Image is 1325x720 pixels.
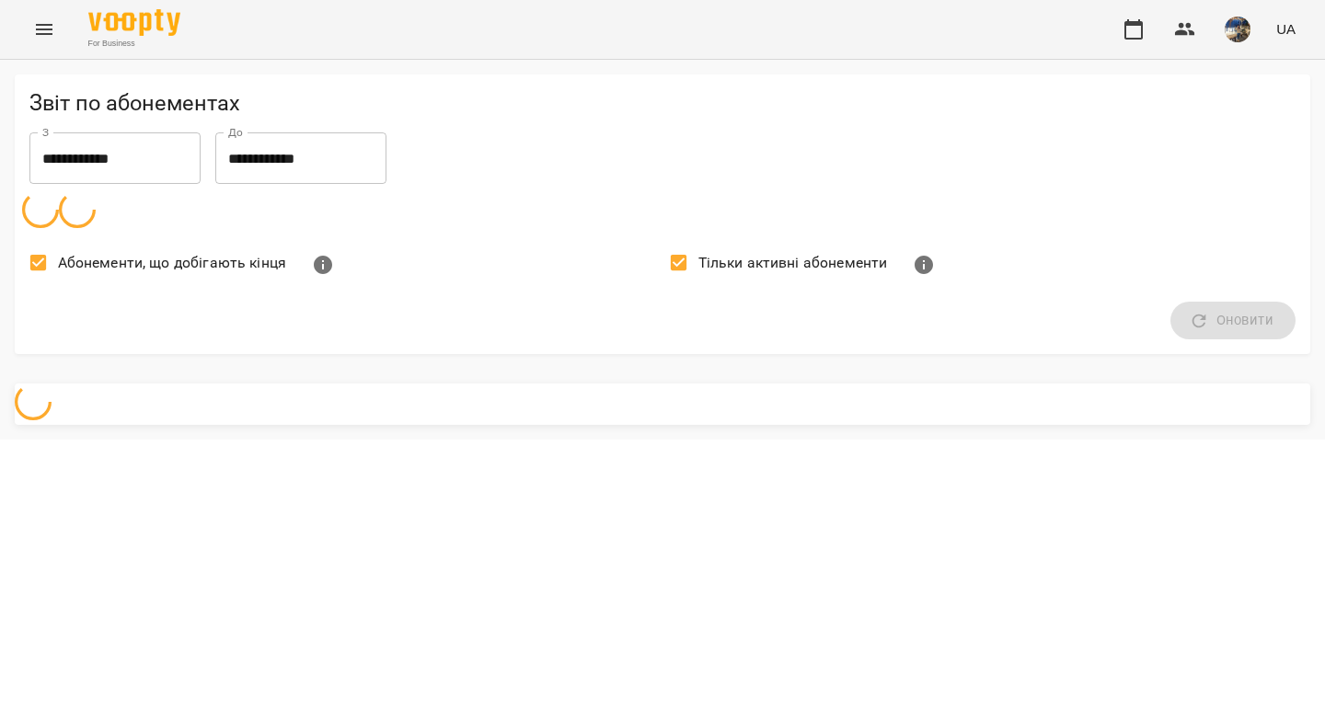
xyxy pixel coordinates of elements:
button: Menu [22,7,66,51]
h5: Звіт по абонементах [29,89,1296,118]
button: UA [1269,12,1303,46]
span: Тільки активні абонементи [698,252,888,274]
span: For Business [88,38,180,50]
img: Voopty Logo [88,9,180,36]
span: Абонементи, що добігають кінця [58,252,286,274]
img: 10df61c86029c9e6bf63d4085f455a0c.jpg [1225,17,1250,42]
span: UA [1276,19,1296,39]
button: Показати абонементи з 3 або менше відвідуваннями або що закінчуються протягом 7 днів [301,243,345,287]
button: Показувати тільки абонементи з залишком занять або з відвідуваннями. Активні абонементи - це ті, ... [902,243,946,287]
